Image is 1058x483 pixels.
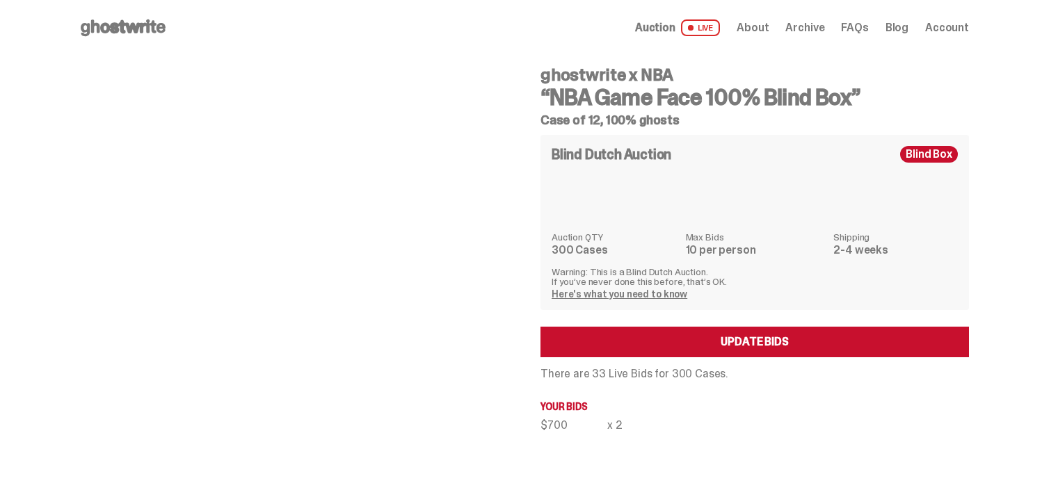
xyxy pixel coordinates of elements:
[540,67,969,83] h4: ghostwrite x NBA
[540,368,969,379] p: There are 33 Live Bids for 300 Cases.
[681,19,721,36] span: LIVE
[540,420,607,431] div: $700
[841,22,868,33] a: FAQs
[552,245,678,256] dd: 300 Cases
[552,288,687,300] a: Here's what you need to know
[737,22,769,33] a: About
[540,114,969,126] h5: Case of 12, 100% ghosts
[607,420,623,431] div: x 2
[552,267,958,286] p: Warning: This is a Blind Dutch Auction. If you’ve never done this before, that’s OK.
[635,19,720,36] a: Auction LIVE
[833,245,958,256] dd: 2-4 weeks
[686,232,826,242] dt: Max Bids
[540,402,969,411] p: Your bids
[686,245,826,256] dd: 10 per person
[635,22,675,33] span: Auction
[540,86,969,108] h3: “NBA Game Face 100% Blind Box”
[785,22,824,33] a: Archive
[540,327,969,357] a: Update Bids
[885,22,908,33] a: Blog
[833,232,958,242] dt: Shipping
[925,22,969,33] a: Account
[552,147,671,161] h4: Blind Dutch Auction
[900,146,958,163] div: Blind Box
[552,232,678,242] dt: Auction QTY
